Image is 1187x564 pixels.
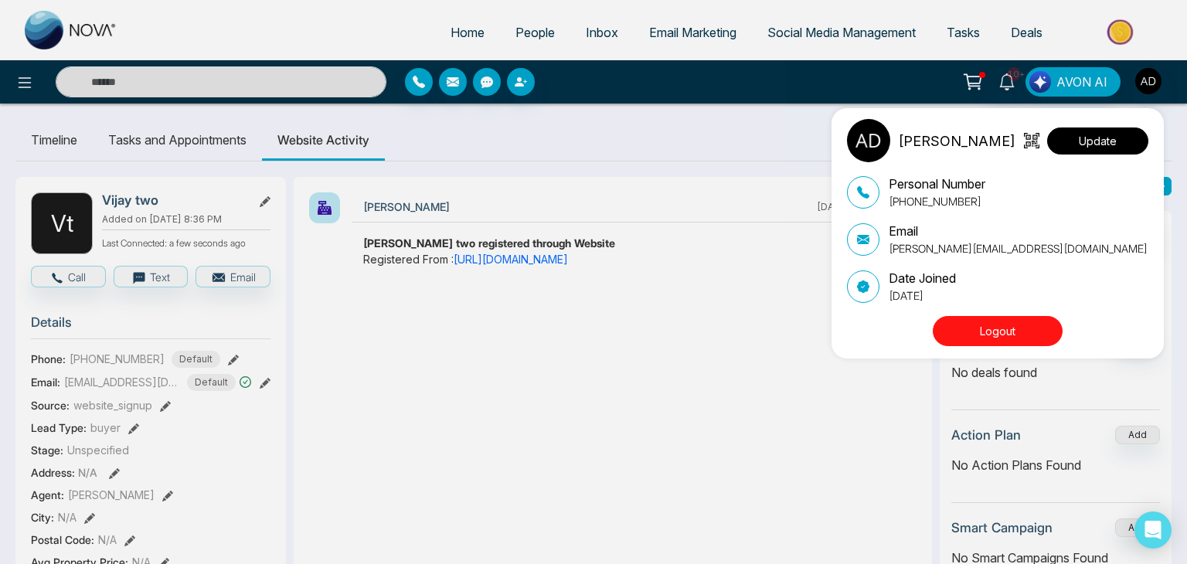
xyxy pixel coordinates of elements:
[889,193,985,209] p: [PHONE_NUMBER]
[1134,511,1172,549] div: Open Intercom Messenger
[889,175,985,193] p: Personal Number
[889,222,1148,240] p: Email
[1047,127,1148,155] button: Update
[889,240,1148,257] p: [PERSON_NAME][EMAIL_ADDRESS][DOMAIN_NAME]
[889,269,956,287] p: Date Joined
[898,131,1015,151] p: [PERSON_NAME]
[933,316,1063,346] button: Logout
[889,287,956,304] p: [DATE]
